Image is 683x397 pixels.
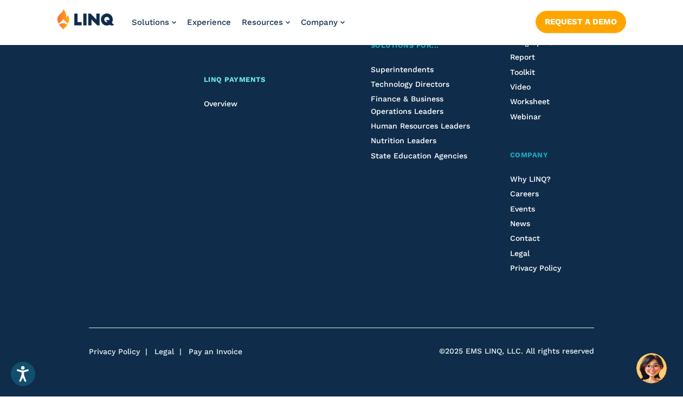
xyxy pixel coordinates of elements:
[132,9,345,44] nav: Primary Navigation
[510,249,530,258] a: Legal
[510,151,549,159] span: Company
[371,151,467,160] a: State Education Agencies
[510,175,551,183] a: Why LINQ?
[187,17,231,27] a: Experience
[510,82,531,91] a: Video
[89,347,140,356] a: Privacy Policy
[132,17,169,27] span: Solutions
[636,353,667,383] button: Hello, have a question? Let’s chat.
[301,17,345,27] a: Company
[510,150,595,161] a: Company
[371,136,436,145] a: Nutrition Leaders
[371,80,449,88] a: Technology Directors
[510,68,535,76] a: Toolkit
[510,234,540,242] a: Contact
[204,37,237,46] a: Overview
[242,17,290,27] a: Resources
[189,347,242,356] a: Pay an Invoice
[242,17,283,27] span: Resources
[204,74,333,86] a: LINQ Payments
[371,65,434,74] a: Superintendents
[510,53,535,61] a: Report
[510,189,539,198] a: Careers
[204,99,237,108] a: Overview
[536,11,626,33] a: Request a Demo
[371,121,470,130] a: Human Resources Leaders
[510,112,541,121] a: Webinar
[510,97,550,106] a: Worksheet
[510,204,535,213] a: Events
[536,9,626,33] nav: Button Navigation
[371,94,443,115] a: Finance & Business Operations Leaders
[204,75,266,84] span: LINQ Payments
[57,9,114,29] img: LINQ | K‑12 Software
[510,219,530,228] a: News
[301,17,338,27] span: Company
[510,38,553,47] a: Infographic
[439,346,594,357] span: ©2025 EMS LINQ, LLC. All rights reserved
[132,17,176,27] a: Solutions
[154,347,174,356] a: Legal
[510,264,561,272] a: Privacy Policy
